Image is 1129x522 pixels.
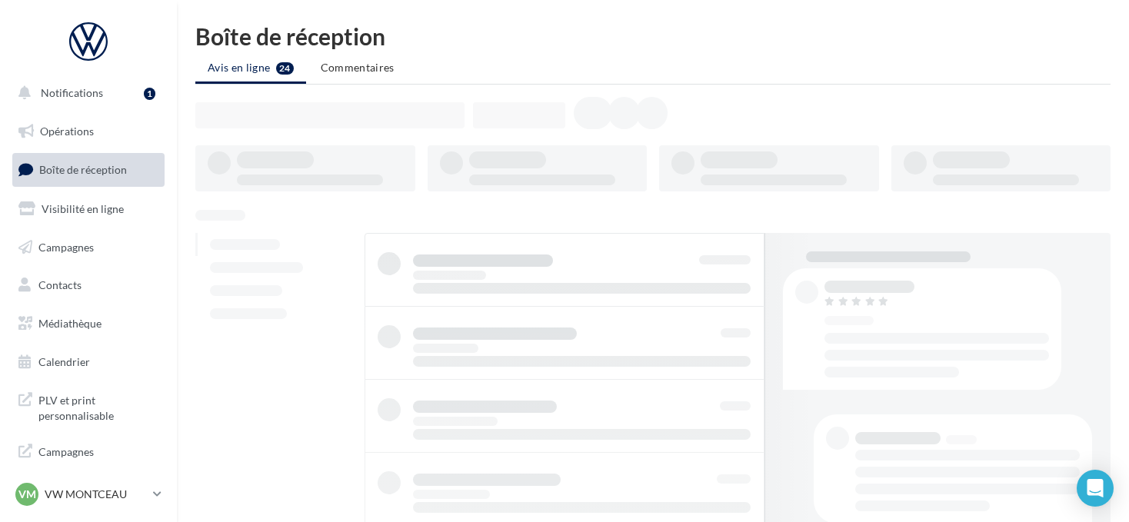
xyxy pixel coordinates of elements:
[1077,470,1114,507] div: Open Intercom Messenger
[9,384,168,429] a: PLV et print personnalisable
[321,61,395,74] span: Commentaires
[195,25,1111,48] div: Boîte de réception
[38,240,94,253] span: Campagnes
[9,115,168,148] a: Opérations
[45,487,147,502] p: VW MONTCEAU
[9,193,168,225] a: Visibilité en ligne
[18,487,36,502] span: VM
[40,125,94,138] span: Opérations
[42,202,124,215] span: Visibilité en ligne
[12,480,165,509] a: VM VW MONTCEAU
[144,88,155,100] div: 1
[38,441,158,474] span: Campagnes DataOnDemand
[9,346,168,378] a: Calendrier
[9,308,168,340] a: Médiathèque
[9,435,168,480] a: Campagnes DataOnDemand
[38,278,82,291] span: Contacts
[9,231,168,264] a: Campagnes
[38,317,102,330] span: Médiathèque
[9,153,168,186] a: Boîte de réception
[39,163,127,176] span: Boîte de réception
[9,77,162,109] button: Notifications 1
[41,86,103,99] span: Notifications
[38,390,158,423] span: PLV et print personnalisable
[9,269,168,301] a: Contacts
[38,355,90,368] span: Calendrier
